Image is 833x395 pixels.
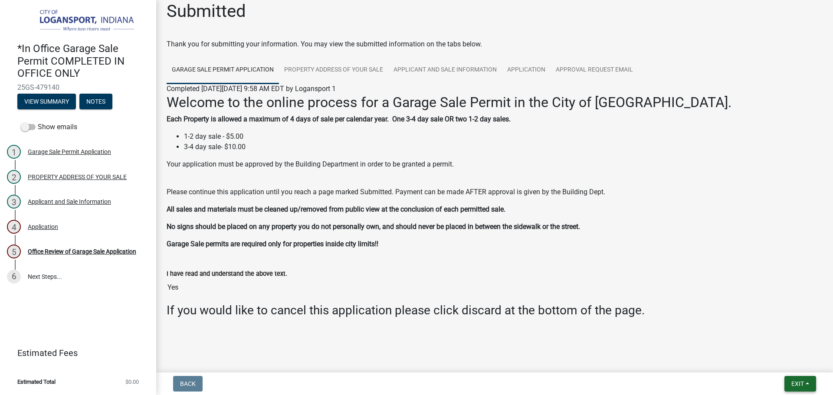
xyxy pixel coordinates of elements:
strong: All sales and materials must be cleaned up/removed from public view at the conclusion of each per... [167,205,505,213]
button: Exit [784,376,816,392]
div: 3 [7,195,21,209]
h2: Welcome to the online process for a Garage Sale Permit in the City of [GEOGRAPHIC_DATA]. [167,94,823,111]
span: 25GS-479140 [17,83,139,91]
span: Exit [791,380,804,387]
div: Applicant and Sale Information [28,199,111,205]
span: Completed [DATE][DATE] 9:58 AM EDT by Logansport 1 [167,85,336,93]
strong: No signs should be placed on any property you do not personally own, and should never be placed i... [167,222,580,231]
li: 3-4 day sale- $10.00 [184,142,823,152]
div: PROPERTY ADDRESS OF YOUR SALE [28,174,127,180]
h4: *In Office Garage Sale Permit COMPLETED IN OFFICE ONLY [17,42,149,80]
div: 2 [7,170,21,184]
label: I have read and understand the above text. [167,271,287,277]
a: Approval Request Email [551,56,638,84]
a: Garage Sale Permit Application [167,56,279,84]
h1: Submitted [167,1,246,22]
strong: Each Property is allowed a maximum of 4 days of sale per calendar year. One 3-4 day sale OR two 1... [167,115,511,123]
span: Back [180,380,196,387]
button: Notes [79,94,112,109]
div: Garage Sale Permit Application [28,149,111,155]
wm-modal-confirm: Summary [17,98,76,105]
div: Application [28,224,58,230]
p: Your application must be approved by the Building Department in order to be granted a permit. [167,159,823,180]
button: Back [173,376,203,392]
label: Show emails [21,122,77,132]
li: 1-2 day sale - $5.00 [184,131,823,142]
a: PROPERTY ADDRESS OF YOUR SALE [279,56,388,84]
a: Estimated Fees [7,344,142,362]
button: View Summary [17,94,76,109]
span: Estimated Total [17,379,56,385]
div: 1 [7,145,21,159]
div: 5 [7,245,21,258]
div: 6 [7,270,21,284]
a: Applicant and Sale Information [388,56,502,84]
p: Please continue this application until you reach a page marked Submitted. Payment can be made AFT... [167,187,823,197]
span: $0.00 [125,379,139,385]
h3: If you would like to cancel this application please click discard at the bottom of the page. [167,303,823,318]
div: Office Review of Garage Sale Application [28,248,136,255]
div: 4 [7,220,21,234]
div: Thank you for submitting your information. You may view the submitted information on the tabs below. [167,39,823,49]
a: Application [502,56,551,84]
strong: Garage Sale permits are required only for properties inside city limits!! [167,240,378,248]
img: City of Logansport, Indiana [17,9,142,33]
wm-modal-confirm: Notes [79,98,112,105]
